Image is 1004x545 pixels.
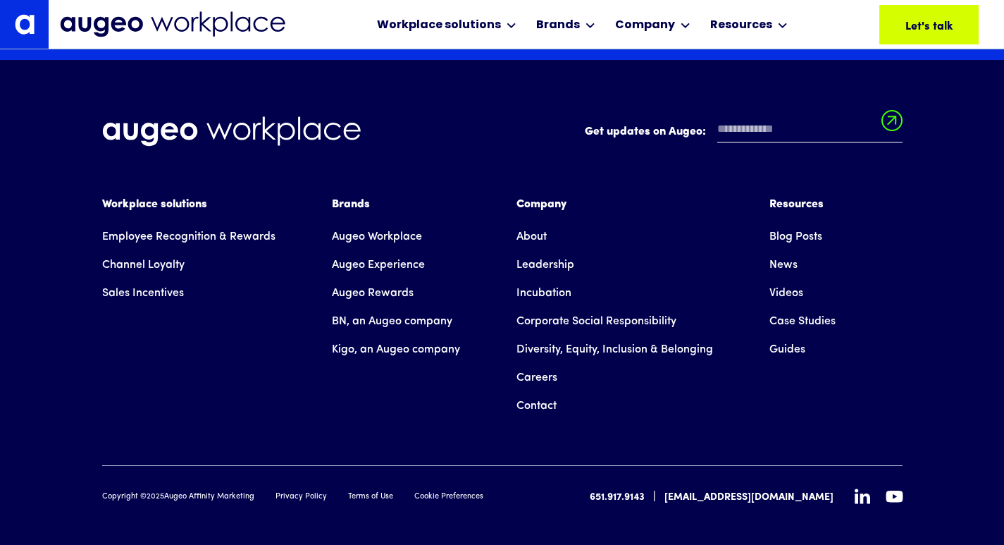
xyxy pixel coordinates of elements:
div: Workplace solutions [102,196,275,213]
a: Let's talk [879,5,979,44]
a: Privacy Policy [275,491,327,503]
div: Resources [769,196,836,213]
a: Augeo Rewards [332,279,414,307]
img: Augeo Workplace business unit full logo in white. [102,116,361,147]
a: Channel Loyalty [102,251,185,279]
a: Case Studies [769,307,836,336]
a: Sales Incentives [102,279,184,307]
a: Augeo Experience [332,251,425,279]
a: News [769,251,798,279]
a: Blog Posts [769,223,822,251]
a: Kigo, an Augeo company [332,336,460,364]
a: BN, an Augeo company [332,307,452,336]
a: Corporate Social Responsibility [516,307,676,336]
a: Contact [516,392,557,420]
div: Workplace solutions [377,17,501,34]
div: Copyright © Augeo Affinity Marketing [102,491,254,503]
div: Resources [710,17,772,34]
img: Augeo Workplace business unit full logo in mignight blue. [60,11,285,37]
a: Augeo Workplace [332,223,422,251]
div: | [653,489,656,506]
div: Company [615,17,675,34]
a: 651.917.9143 [590,490,645,505]
a: About [516,223,547,251]
span: 2025 [147,493,164,501]
a: Cookie Preferences [414,491,483,503]
label: Get updates on Augeo: [585,123,706,140]
a: Leadership [516,251,574,279]
a: Videos [769,279,803,307]
a: Diversity, Equity, Inclusion & Belonging [516,336,713,364]
a: Terms of Use [348,491,393,503]
a: Careers [516,364,557,392]
div: Company [516,196,713,213]
div: Brands [536,17,580,34]
a: Employee Recognition & Rewards [102,223,275,251]
input: Submit [881,110,903,140]
a: Guides [769,336,805,364]
div: Brands [332,196,460,213]
a: [EMAIL_ADDRESS][DOMAIN_NAME] [664,490,833,505]
form: Email Form [585,116,903,150]
a: Incubation [516,279,571,307]
img: Augeo's "a" monogram decorative logo in white. [15,14,35,34]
